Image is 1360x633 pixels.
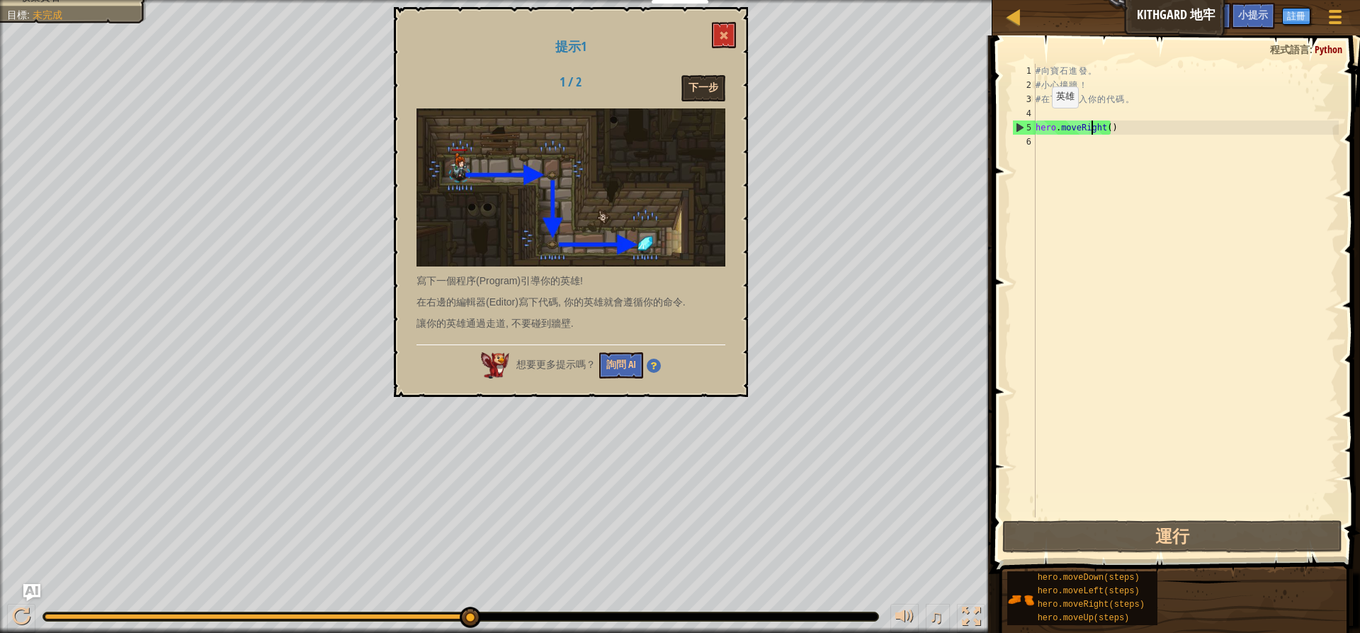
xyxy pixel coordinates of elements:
[1007,586,1034,613] img: portrait.png
[1317,3,1353,36] button: 顯示遊戲選單
[1038,573,1140,583] span: hero.moveDown(steps)
[1012,78,1036,92] div: 2
[481,352,509,378] img: AI
[1282,8,1310,25] button: 註冊
[33,9,62,21] span: 未完成
[1038,613,1130,623] span: hero.moveUp(steps)
[1270,43,1310,56] span: 程式語言
[1012,135,1036,149] div: 6
[1038,600,1145,610] span: hero.moveRight(steps)
[416,295,725,309] p: 在右邊的編輯器(Editor)寫下代碼, 你的英雄就會遵循你的命令.
[926,604,950,633] button: ♫
[929,606,943,627] span: ♫
[599,352,643,379] button: 詢問 AI
[416,108,725,267] img: Kithgard 地牢
[7,604,35,633] button: Ctrl + P: Pause
[1012,92,1036,106] div: 3
[416,274,725,288] p: 寫下一個程序(Program)引導你的英雄!
[1238,8,1268,21] span: 小提示
[1002,520,1342,553] button: 運行
[516,359,596,370] span: 想要更多提示嗎？
[7,9,27,21] span: 目標
[957,604,985,633] button: 切換全螢幕
[1193,3,1231,29] button: Ask AI
[27,9,33,21] span: :
[1012,106,1036,121] div: 4
[1013,121,1036,135] div: 5
[1012,64,1036,78] div: 1
[23,584,40,601] button: Ask AI
[1056,91,1075,102] code: 英雄
[526,75,615,89] h2: 1 / 2
[890,604,919,633] button: 調整音量
[681,75,725,101] button: 下一步
[1038,586,1140,596] span: hero.moveLeft(steps)
[1315,43,1342,56] span: Python
[416,316,725,330] p: 讓你的英雄通過走道, 不要碰到牆壁.
[1310,43,1315,56] span: :
[555,38,586,55] span: 提示1
[1200,8,1224,21] span: Ask AI
[647,359,661,373] img: Hint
